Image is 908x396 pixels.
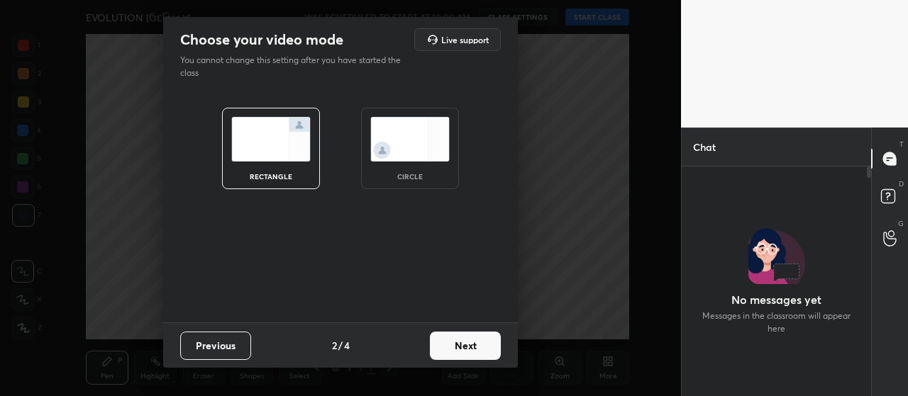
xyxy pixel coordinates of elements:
[899,179,904,189] p: D
[382,173,438,180] div: circle
[344,338,350,353] h4: 4
[180,54,410,79] p: You cannot change this setting after you have started the class
[441,35,489,44] h5: Live support
[430,332,501,360] button: Next
[338,338,343,353] h4: /
[899,139,904,149] p: T
[898,218,904,229] p: G
[370,117,450,162] img: circleScreenIcon.acc0effb.svg
[243,173,299,180] div: rectangle
[180,30,343,49] h2: Choose your video mode
[332,338,337,353] h4: 2
[180,332,251,360] button: Previous
[682,128,727,166] p: Chat
[231,117,311,162] img: normalScreenIcon.ae25ed63.svg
